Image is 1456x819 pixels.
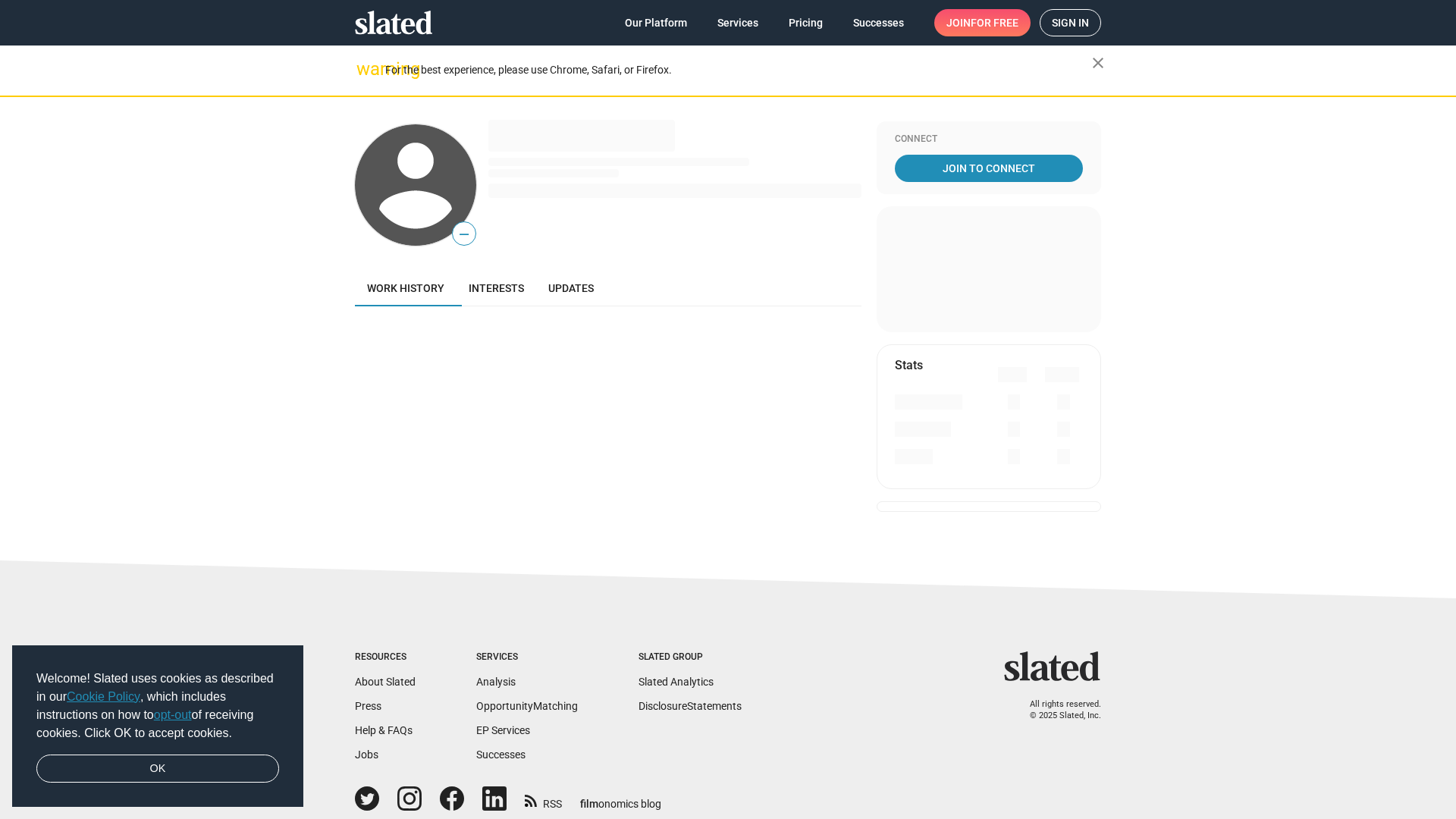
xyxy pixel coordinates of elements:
[1040,9,1101,36] a: Sign in
[625,9,687,36] span: Our Platform
[36,755,279,783] a: dismiss cookie message
[853,9,904,36] span: Successes
[356,60,375,78] mat-icon: warning
[895,155,1083,182] a: Join To Connect
[476,748,526,761] a: Successes
[469,282,524,294] span: Interests
[639,651,742,664] div: Slated Group
[355,724,413,736] a: Help & FAQs
[613,9,699,36] a: Our Platform
[934,9,1031,36] a: Joinfor free
[717,9,758,36] span: Services
[548,282,594,294] span: Updates
[355,651,416,664] div: Resources
[1052,10,1089,36] span: Sign in
[1014,699,1101,721] p: All rights reserved. © 2025 Slated, Inc.
[355,748,378,761] a: Jobs
[476,724,530,736] a: EP Services
[457,270,536,306] a: Interests
[355,676,416,688] a: About Slated
[154,708,192,721] a: opt-out
[639,700,742,712] a: DisclosureStatements
[36,670,279,742] span: Welcome! Slated uses cookies as described in our , which includes instructions on how to of recei...
[946,9,1018,36] span: Join
[789,9,823,36] span: Pricing
[777,9,835,36] a: Pricing
[898,155,1080,182] span: Join To Connect
[67,690,140,703] a: Cookie Policy
[705,9,770,36] a: Services
[385,60,1092,80] div: For the best experience, please use Chrome, Safari, or Firefox.
[536,270,606,306] a: Updates
[367,282,444,294] span: Work history
[841,9,916,36] a: Successes
[476,676,516,688] a: Analysis
[895,357,923,373] mat-card-title: Stats
[476,651,578,664] div: Services
[355,270,457,306] a: Work history
[580,785,661,811] a: filmonomics blog
[525,788,562,811] a: RSS
[1089,54,1107,72] mat-icon: close
[355,700,381,712] a: Press
[476,700,578,712] a: OpportunityMatching
[971,9,1018,36] span: for free
[895,133,1083,146] div: Connect
[580,798,598,810] span: film
[639,676,714,688] a: Slated Analytics
[12,645,303,808] div: cookieconsent
[453,224,475,244] span: —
